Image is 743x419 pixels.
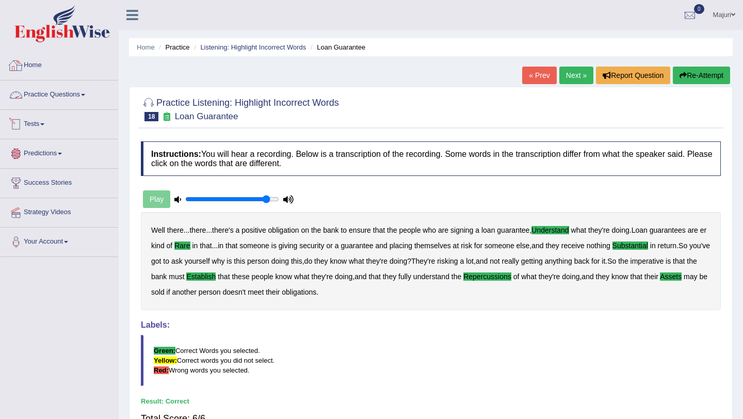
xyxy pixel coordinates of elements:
[366,257,387,265] b: they're
[602,257,605,265] b: it
[167,241,173,250] b: of
[174,241,190,250] b: rare
[171,257,183,265] b: ask
[225,241,237,250] b: that
[1,139,118,165] a: Predictions
[326,241,332,250] b: or
[154,357,177,364] b: Yellow:
[591,257,600,265] b: for
[151,272,167,281] b: bank
[311,226,321,234] b: the
[349,226,371,234] b: ensure
[414,241,451,250] b: themselves
[531,241,543,250] b: and
[239,241,269,250] b: someone
[141,95,339,121] h2: Practice Listening: Highlight Incorrect Words
[650,241,656,250] b: in
[154,366,169,374] b: Red:
[271,241,277,250] b: is
[167,288,170,296] b: if
[301,226,309,234] b: on
[545,257,572,265] b: anything
[666,257,671,265] b: is
[227,257,232,265] b: is
[612,241,648,250] b: substantial
[545,241,559,250] b: they
[247,257,269,265] b: person
[312,272,333,281] b: they're
[399,226,421,234] b: people
[308,42,365,52] li: Loan Guarantee
[252,272,273,281] b: people
[1,169,118,195] a: Success Stories
[282,288,316,296] b: obligations
[562,272,579,281] b: doing
[596,67,670,84] button: Report Question
[650,226,686,234] b: guarantees
[151,241,165,250] b: kind
[631,272,642,281] b: that
[513,272,520,281] b: of
[335,241,339,250] b: a
[1,51,118,77] a: Home
[1,110,118,136] a: Tests
[451,272,461,281] b: the
[373,226,385,234] b: that
[588,226,610,234] b: they're
[375,241,387,250] b: and
[154,347,175,354] b: Green:
[218,272,230,281] b: that
[151,257,161,265] b: got
[660,272,682,281] b: assets
[582,272,593,281] b: and
[587,241,610,250] b: nothing
[559,67,593,84] a: Next »
[460,257,464,265] b: a
[218,241,223,250] b: in
[607,257,616,265] b: So
[341,226,347,234] b: to
[368,272,380,281] b: that
[304,257,313,265] b: do
[684,272,697,281] b: may
[502,257,519,265] b: really
[673,67,730,84] button: Re-Attempt
[354,272,366,281] b: and
[163,257,169,265] b: to
[631,257,664,265] b: imperative
[330,257,347,265] b: know
[679,241,687,250] b: So
[490,257,499,265] b: not
[476,257,488,265] b: and
[335,272,352,281] b: doing
[475,226,479,234] b: a
[167,226,184,234] b: there
[632,226,648,234] b: Loan
[241,226,266,234] b: positive
[474,241,482,250] b: for
[1,198,118,224] a: Strategy Videos
[141,212,721,310] div: ... ... , . ... , . , ? , . , , .
[294,272,310,281] b: what
[172,288,196,296] b: another
[186,272,216,281] b: establish
[299,241,324,250] b: security
[141,141,721,176] h4: You will hear a recording. Below is a transcription of the recording. Some words in the transcrip...
[175,111,238,121] small: Loan Guarantee
[561,241,585,250] b: receive
[450,226,473,234] b: signing
[141,335,721,386] blockquote: Correct Words you selected. Correct words you did not select. Wrong words you selected.
[192,241,198,250] b: in
[411,257,435,265] b: They're
[314,257,328,265] b: they
[151,226,165,234] b: Well
[531,226,569,234] b: understand
[185,257,210,265] b: yourself
[673,257,685,265] b: that
[694,4,704,14] span: 0
[200,241,212,250] b: that
[271,257,289,265] b: doing
[571,226,587,234] b: what
[438,226,448,234] b: are
[223,288,246,296] b: doesn't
